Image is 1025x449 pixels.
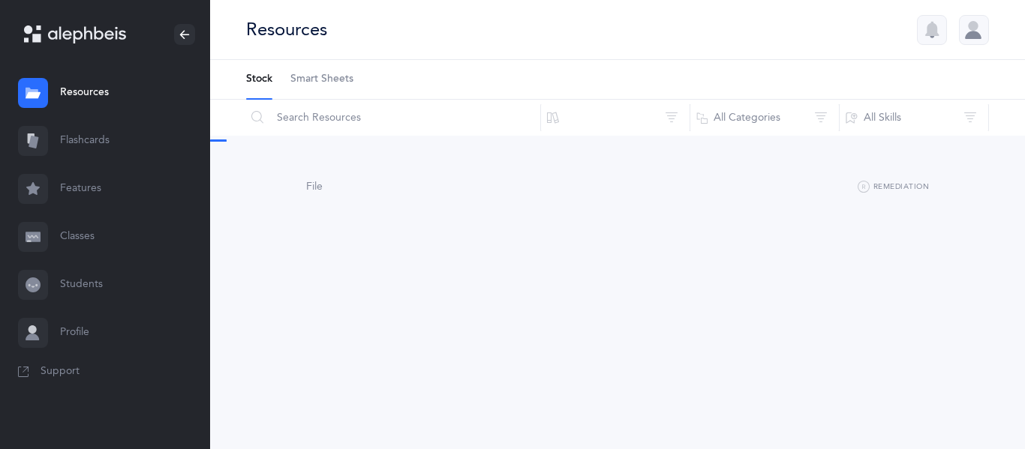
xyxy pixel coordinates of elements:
[290,72,353,87] span: Smart Sheets
[858,178,929,196] button: Remediation
[690,100,840,136] button: All Categories
[246,17,327,42] div: Resources
[306,181,323,193] span: File
[41,364,80,379] span: Support
[245,100,541,136] input: Search Resources
[839,100,989,136] button: All Skills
